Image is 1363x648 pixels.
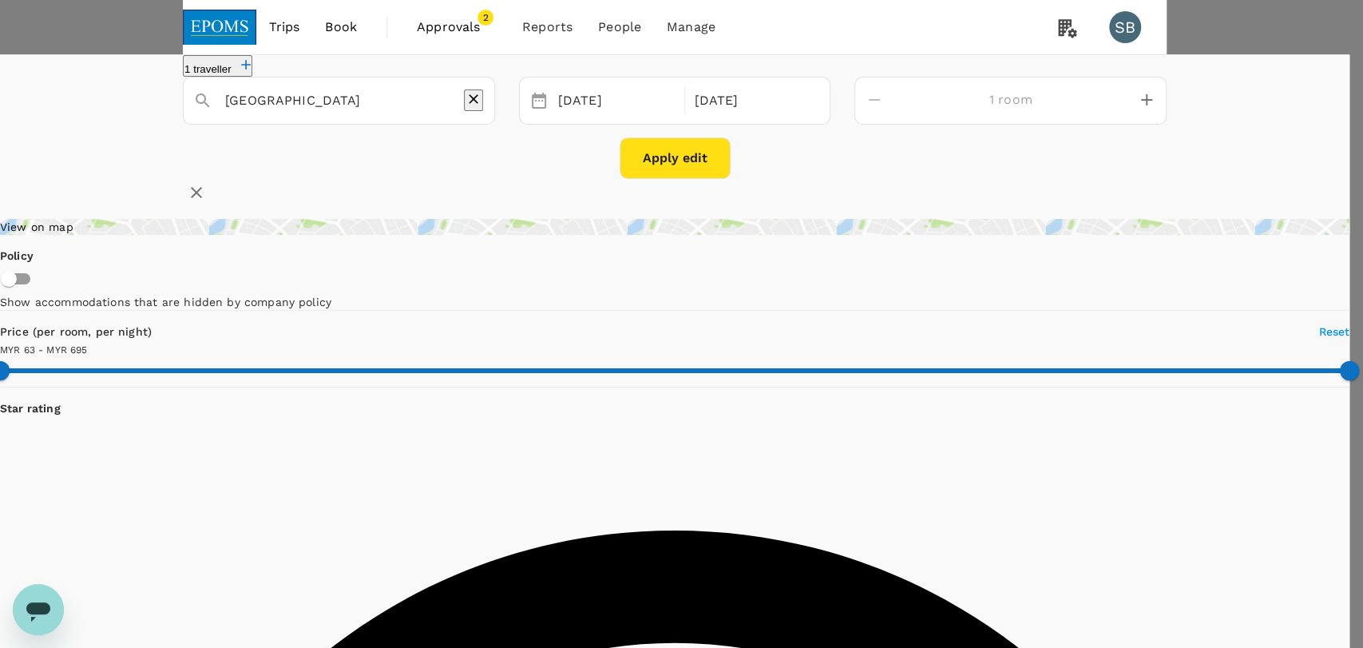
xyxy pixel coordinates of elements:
[269,18,300,37] span: Trips
[183,55,252,77] button: 1 traveller
[1318,325,1349,338] span: Reset
[325,18,357,37] span: Book
[183,10,256,45] img: EPOMS SDN BHD
[483,102,486,105] button: Open
[688,85,818,117] div: [DATE]
[598,18,641,37] span: People
[522,18,573,37] span: Reports
[225,88,440,113] input: Search cities, hotels, work locations
[477,10,493,26] span: 2
[417,18,497,37] span: Approvals
[667,18,715,37] span: Manage
[1137,90,1156,109] button: decrease
[1109,11,1141,43] div: SB
[620,137,731,179] button: Apply edit
[552,85,681,117] div: [DATE]
[897,87,1124,113] input: Add rooms
[464,89,483,111] button: Clear
[13,584,64,635] iframe: Button to launch messaging window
